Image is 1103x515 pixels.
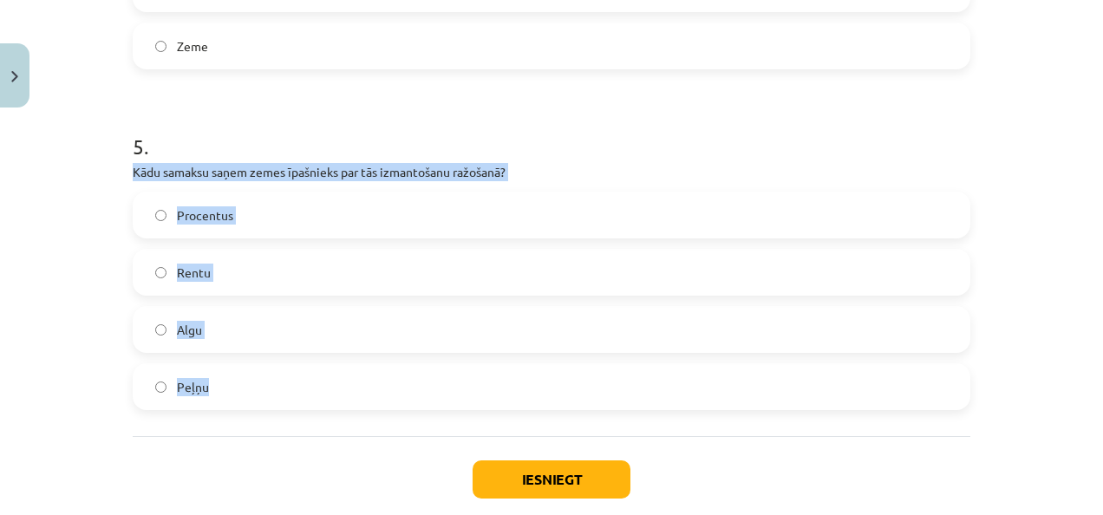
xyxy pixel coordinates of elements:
[155,267,166,278] input: Rentu
[177,264,211,282] span: Rentu
[177,206,233,225] span: Procentus
[177,321,202,339] span: Algu
[177,37,208,55] span: Zeme
[155,324,166,336] input: Algu
[11,71,18,82] img: icon-close-lesson-0947bae3869378f0d4975bcd49f059093ad1ed9edebbc8119c70593378902aed.svg
[155,210,166,221] input: Procentus
[133,163,970,181] p: Kādu samaksu saņem zemes īpašnieks par tās izmantošanu ražošanā?
[473,460,630,499] button: Iesniegt
[133,104,970,158] h1: 5 .
[177,378,209,396] span: Peļņu
[155,381,166,393] input: Peļņu
[155,41,166,52] input: Zeme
